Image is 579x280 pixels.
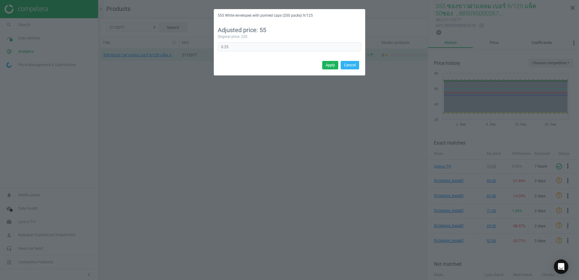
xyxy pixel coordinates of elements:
[322,61,338,69] button: Apply
[218,26,361,35] div: Adjusted price: 55
[341,61,359,69] button: Cancel
[218,34,361,39] div: Original price: 220
[218,42,361,52] input: Enter correct coefficient
[218,13,313,18] h5: 555 White envelopes with pointed caps (200 packs) 9/125
[554,259,568,274] div: Open Intercom Messenger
